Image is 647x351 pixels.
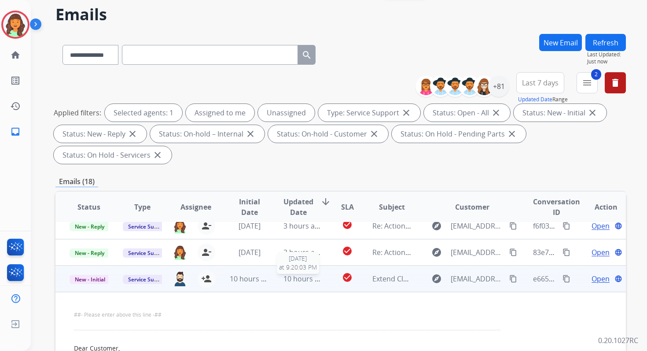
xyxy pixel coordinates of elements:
span: 10 hours ago [283,274,327,284]
span: at 9:20:03 PM [279,263,317,272]
span: Initial Date [230,196,268,218]
span: Updated Date [283,196,313,218]
span: Open [592,221,610,231]
mat-icon: close [152,150,163,160]
span: Open [592,247,610,258]
span: [EMAIL_ADDRESS][DOMAIN_NAME] [451,221,504,231]
mat-icon: close [587,107,598,118]
mat-icon: menu [582,78,592,88]
mat-icon: check_circle [342,246,353,256]
span: [DATE] [239,221,261,231]
span: Just now [587,58,626,65]
div: Status: On Hold - Servicers [54,146,172,164]
div: Selected agents: 1 [105,104,182,122]
span: Open [592,273,610,284]
div: Status: New - Initial [514,104,607,122]
h2: Emails [55,6,626,23]
mat-icon: check_circle [342,219,353,230]
p: 0.20.1027RC [598,335,638,346]
img: agent-avatar [173,271,187,286]
span: SLA [341,202,354,212]
div: Unassigned [258,104,315,122]
span: Last Updated: [587,51,626,58]
button: 2 [577,72,598,93]
mat-icon: content_copy [562,248,570,256]
span: Service Support [123,275,173,284]
div: Status: New - Reply [54,125,147,143]
mat-icon: close [507,129,517,139]
mat-icon: content_copy [562,222,570,230]
mat-icon: close [127,129,138,139]
button: Last 7 days [516,72,564,93]
img: agent-avatar [173,218,187,233]
mat-icon: language [614,248,622,256]
p: Applied filters: [54,107,101,118]
span: Assignee [180,202,211,212]
th: Action [572,192,626,222]
span: Type [134,202,151,212]
mat-icon: history [10,101,21,111]
mat-icon: close [245,129,256,139]
mat-icon: search [301,50,312,60]
mat-icon: check_circle [342,272,353,283]
mat-icon: close [491,107,501,118]
div: Assigned to me [186,104,254,122]
span: New - Reply [70,248,110,258]
span: New - Initial [70,275,110,284]
span: [DATE] [239,248,261,257]
span: Last 7 days [522,81,559,85]
mat-icon: explore [431,221,442,231]
div: Status: On-hold – Internal [150,125,265,143]
span: Status [77,202,100,212]
p: Emails (18) [55,176,98,187]
div: ##- Please enter above this line -## [74,311,500,319]
mat-icon: person_add [201,273,212,284]
mat-icon: content_copy [562,275,570,283]
span: Service Support [123,248,173,258]
button: Updated Date [518,96,552,103]
div: Type: Service Support [318,104,420,122]
mat-icon: content_copy [509,275,517,283]
mat-icon: explore [431,273,442,284]
mat-icon: home [10,50,21,60]
span: Customer [455,202,489,212]
mat-icon: inbox [10,126,21,137]
mat-icon: explore [431,247,442,258]
mat-icon: language [614,222,622,230]
mat-icon: list_alt [10,75,21,86]
span: Subject [379,202,405,212]
span: [DATE] [279,254,317,263]
span: New - Reply [70,222,110,231]
img: avatar [3,12,28,37]
mat-icon: person_remove [201,221,212,231]
span: Conversation ID [533,196,580,218]
div: Status: On Hold - Pending Parts [392,125,526,143]
div: Status: Open - All [424,104,510,122]
span: 2 [591,69,601,80]
span: Service Support [123,222,173,231]
div: +81 [488,76,509,97]
mat-icon: person_remove [201,247,212,258]
mat-icon: delete [610,78,621,88]
mat-icon: content_copy [509,222,517,230]
mat-icon: arrow_downward [320,196,331,207]
span: Range [518,96,568,103]
span: [EMAIL_ADDRESS][DOMAIN_NAME] [451,273,504,284]
mat-icon: close [369,129,379,139]
mat-icon: content_copy [509,248,517,256]
button: Refresh [585,34,626,51]
mat-icon: language [614,275,622,283]
span: [EMAIL_ADDRESS][DOMAIN_NAME] [451,247,504,258]
span: 3 hours ago [283,248,323,257]
mat-icon: close [401,107,412,118]
span: 3 hours ago [283,221,323,231]
div: Status: On-hold - Customer [268,125,388,143]
span: 10 hours ago [230,274,273,284]
img: agent-avatar [173,245,187,260]
button: New Email [539,34,582,51]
